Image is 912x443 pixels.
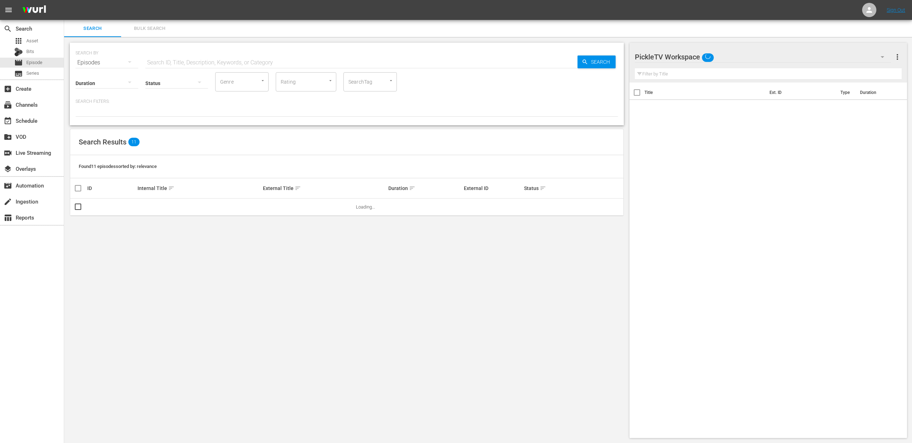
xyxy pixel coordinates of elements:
th: Type [836,83,856,102]
span: Episode [26,59,42,66]
th: Title [644,83,765,102]
span: menu [4,6,13,14]
span: Search [68,25,117,33]
div: Bits [14,48,23,56]
span: Found 11 episodes sorted by: relevance [79,164,157,169]
span: 11 [128,138,140,146]
span: Series [26,70,39,77]
div: Internal Title [138,184,261,193]
span: Series [14,69,23,78]
div: Status [524,184,572,193]
div: PickleTV Workspace [635,47,891,67]
span: sort [409,185,415,191]
span: Search [588,56,616,68]
span: more_vert [893,53,902,61]
div: Duration [388,184,461,193]
span: sort [168,185,175,191]
img: ans4CAIJ8jUAAAAAAAAAAAAAAAAAAAAAAAAgQb4GAAAAAAAAAAAAAAAAAAAAAAAAJMjXAAAAAAAAAAAAAAAAAAAAAAAAgAT5G... [17,2,51,19]
div: ID [87,185,135,191]
span: Loading... [356,204,375,210]
button: Open [327,77,334,84]
div: External Title [263,184,386,193]
span: Automation [4,181,12,190]
div: Episodes [76,53,138,73]
span: Bulk Search [125,25,174,33]
th: Ext. ID [765,83,836,102]
span: Live Streaming [4,149,12,157]
span: Reports [4,213,12,222]
span: Channels [4,101,12,109]
th: Duration [856,83,898,102]
span: Asset [14,37,23,45]
p: Search Filters: [76,99,618,105]
span: Episode [14,58,23,67]
button: Open [259,77,266,84]
span: Search Results [79,138,126,146]
a: Sign Out [887,7,905,13]
span: sort [540,185,546,191]
span: VOD [4,133,12,141]
span: sort [295,185,301,191]
span: Bits [26,48,34,55]
div: External ID [464,185,522,191]
span: Asset [26,37,38,44]
span: Search [4,25,12,33]
button: Search [577,56,616,68]
button: Open [388,77,394,84]
span: Ingestion [4,197,12,206]
button: more_vert [893,48,902,65]
span: Create [4,85,12,93]
span: Overlays [4,165,12,173]
span: Schedule [4,117,12,125]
